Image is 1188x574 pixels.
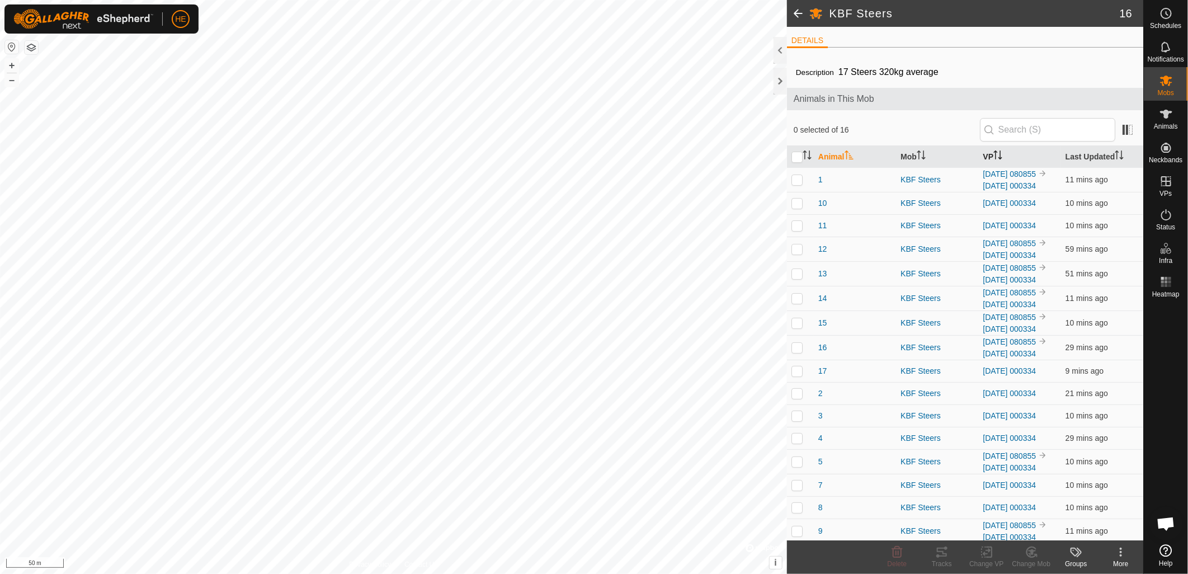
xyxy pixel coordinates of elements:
span: 27 Sept 2025, 8:12 am [1066,526,1108,535]
th: Animal [814,146,896,168]
div: KBF Steers [901,365,974,377]
p-sorticon: Activate to sort [803,152,812,161]
span: Notifications [1148,56,1184,63]
div: KBF Steers [901,174,974,186]
a: [DATE] 000334 [983,349,1036,358]
div: KBF Steers [901,388,974,399]
div: KBF Steers [901,342,974,354]
a: Help [1144,540,1188,571]
span: 27 Sept 2025, 8:13 am [1066,411,1108,420]
a: [DATE] 000334 [983,221,1036,230]
a: [DATE] 080855 [983,288,1036,297]
div: KBF Steers [901,479,974,491]
div: KBF Steers [901,268,974,280]
span: 14 [818,293,827,304]
div: KBF Steers [901,293,974,304]
span: Status [1156,224,1175,230]
img: to [1038,263,1047,272]
span: VPs [1159,190,1172,197]
span: Neckbands [1149,157,1182,163]
div: KBF Steers [901,197,974,209]
div: Tracks [920,559,964,569]
span: 27 Sept 2025, 7:32 am [1066,269,1108,278]
div: KBF Steers [901,432,974,444]
div: KBF Steers [901,456,974,468]
span: 9 [818,525,823,537]
a: [DATE] 000334 [983,481,1036,490]
label: Description [796,68,834,77]
span: 17 [818,365,827,377]
img: Gallagher Logo [13,9,153,29]
button: Map Layers [25,41,38,54]
span: 15 [818,317,827,329]
a: [DATE] 000334 [983,366,1036,375]
a: [DATE] 000334 [983,275,1036,284]
button: + [5,59,18,72]
div: KBF Steers [901,317,974,329]
th: VP [978,146,1060,168]
span: 27 Sept 2025, 8:13 am [1066,175,1108,184]
div: More [1099,559,1143,569]
button: Reset Map [5,40,18,54]
a: [DATE] 080855 [983,337,1036,346]
span: Infra [1159,257,1172,264]
span: 27 Sept 2025, 8:14 am [1066,366,1104,375]
span: 27 Sept 2025, 8:13 am [1066,318,1108,327]
div: KBF Steers [901,410,974,422]
img: to [1038,337,1047,346]
span: HE [175,13,186,25]
a: Contact Us [404,559,437,570]
span: 27 Sept 2025, 7:54 am [1066,434,1108,443]
span: 27 Sept 2025, 8:03 am [1066,389,1108,398]
div: KBF Steers [901,502,974,514]
div: Change VP [964,559,1009,569]
span: Mobs [1158,90,1174,96]
span: 8 [818,502,823,514]
p-sorticon: Activate to sort [845,152,854,161]
a: [DATE] 080855 [983,170,1036,178]
span: 16 [1120,5,1132,22]
a: [DATE] 000334 [983,533,1036,542]
a: [DATE] 000334 [983,411,1036,420]
span: 27 Sept 2025, 7:24 am [1066,244,1108,253]
a: Privacy Policy [349,559,391,570]
span: Animals [1154,123,1178,130]
span: 27 Sept 2025, 8:13 am [1066,481,1108,490]
span: Animals in This Mob [794,92,1137,106]
th: Last Updated [1061,146,1143,168]
a: [DATE] 080855 [983,521,1036,530]
input: Search (S) [980,118,1115,142]
a: [DATE] 080855 [983,239,1036,248]
span: 13 [818,268,827,280]
a: [DATE] 000334 [983,181,1036,190]
div: Groups [1054,559,1099,569]
span: 16 [818,342,827,354]
a: [DATE] 080855 [983,313,1036,322]
a: [DATE] 080855 [983,264,1036,272]
img: to [1038,238,1047,247]
span: i [775,558,777,567]
button: i [770,557,782,569]
span: Schedules [1150,22,1181,29]
span: 27 Sept 2025, 7:54 am [1066,343,1108,352]
div: KBF Steers [901,243,974,255]
button: – [5,73,18,87]
a: [DATE] 000334 [983,300,1036,309]
h2: KBF Steers [829,7,1120,20]
span: 27 Sept 2025, 8:12 am [1066,294,1108,303]
img: to [1038,312,1047,321]
p-sorticon: Activate to sort [917,152,926,161]
span: 5 [818,456,823,468]
a: [DATE] 000334 [983,463,1036,472]
div: Change Mob [1009,559,1054,569]
span: Delete [888,560,907,568]
span: 17 Steers 320kg average [834,63,943,81]
div: KBF Steers [901,220,974,232]
span: 12 [818,243,827,255]
p-sorticon: Activate to sort [993,152,1002,161]
a: [DATE] 000334 [983,324,1036,333]
img: to [1038,520,1047,529]
span: 1 [818,174,823,186]
img: to [1038,451,1047,460]
a: [DATE] 000334 [983,434,1036,443]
